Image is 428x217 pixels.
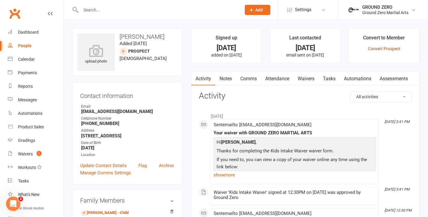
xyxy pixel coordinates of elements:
strong: [EMAIL_ADDRESS][DOMAIN_NAME] [81,109,174,114]
span: Sent email to [EMAIL_ADDRESS][DOMAIN_NAME] [214,122,311,127]
a: Convert Prospect [368,46,400,51]
a: Archive [159,162,174,169]
a: Gradings [8,134,63,147]
div: Convert to Member [363,34,405,45]
span: 1 [37,151,41,156]
div: Payments [18,70,37,75]
div: [DATE] [275,45,335,51]
a: Dashboard [8,26,63,39]
div: [DATE] [197,45,256,51]
div: GROUND ZERO [362,5,408,10]
div: Address [81,128,174,133]
img: thumb_image1749514215.png [347,4,359,16]
span: Add [255,8,263,12]
div: Signed up [216,34,237,45]
a: Assessments [375,72,412,86]
a: Automations [8,107,63,120]
i: [DATE] 12:30 PM [384,208,411,212]
a: Reports [8,80,63,93]
div: What's New [18,192,40,197]
div: Cellphone Number [81,116,174,121]
h3: Contact information [80,90,174,99]
snap: prospect [128,49,150,53]
input: Search... [79,6,237,14]
div: People [18,43,32,48]
div: Last contacted [289,34,321,45]
a: Notes [215,72,236,86]
i: [DATE] 3:41 PM [384,187,409,191]
div: Gradings [18,138,35,143]
a: Clubworx [7,6,22,21]
a: [PERSON_NAME] - Child [81,210,129,216]
a: show more [214,171,376,179]
div: Calendar [18,57,35,62]
a: Workouts [8,161,63,174]
iframe: Intercom live chat [6,197,20,211]
a: Payments [8,66,63,80]
a: Comms [236,72,261,86]
a: Waivers 1 [8,147,63,161]
span: [DEMOGRAPHIC_DATA] [120,56,167,61]
a: Product Sales [8,120,63,134]
div: Ground Zero Martial Arts [362,10,408,15]
i: [DATE] 3:41 PM [384,120,409,124]
div: Email [81,104,174,109]
a: Activity [191,72,215,86]
a: What's New [8,188,63,201]
p: email sent on [DATE] [275,53,335,57]
strong: [DATE] [81,145,174,151]
div: Automations [18,111,42,116]
time: Added [DATE] [120,41,147,46]
a: Tasks [8,174,63,188]
div: Date of Birth [81,140,174,146]
a: Manage Comms Settings [80,169,131,176]
h3: Activity [199,91,412,101]
div: Location [81,152,174,158]
a: People [8,39,63,53]
p: If you need to, you can view a copy of your waiver online any time using the link below: [215,156,375,172]
strong: [PERSON_NAME] [221,139,256,145]
p: added on [DATE] [197,53,256,57]
div: Your waiver with GROUND ZERO MARTIAL ARTS [214,130,376,136]
div: Tasks [18,179,29,183]
a: Attendance [261,72,293,86]
a: Tasks [319,72,340,86]
p: Thanks for completing the Kids Intake Waiver waiver form. [215,147,375,156]
strong: [STREET_ADDRESS] [81,133,174,139]
h3: [PERSON_NAME] [77,33,177,40]
a: Automations [340,72,375,86]
div: Product Sales [18,124,44,129]
button: Add [245,5,270,15]
h3: Family Members [80,197,174,204]
li: [DATE] [199,110,412,120]
div: Messages [18,97,37,102]
strong: [PHONE_NUMBER] [81,121,174,126]
div: Waivers [18,151,33,156]
span: Settings [295,3,311,17]
span: Sent email to [EMAIL_ADDRESS][DOMAIN_NAME] [214,211,311,216]
a: Flag [138,162,147,169]
a: Update Contact Details [80,162,127,169]
a: Messages [8,93,63,107]
p: Hi , [215,139,375,147]
div: Reports [18,84,33,89]
a: Calendar [8,53,63,66]
div: upload photo [77,45,115,65]
span: 2 [18,197,23,201]
a: Waivers [293,72,319,86]
div: Waiver 'Kids Intake Waiver' signed at 12:30PM on [DATE] was approved by Ground Zero [214,190,376,200]
div: Workouts [18,165,36,170]
div: Dashboard [18,30,39,35]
